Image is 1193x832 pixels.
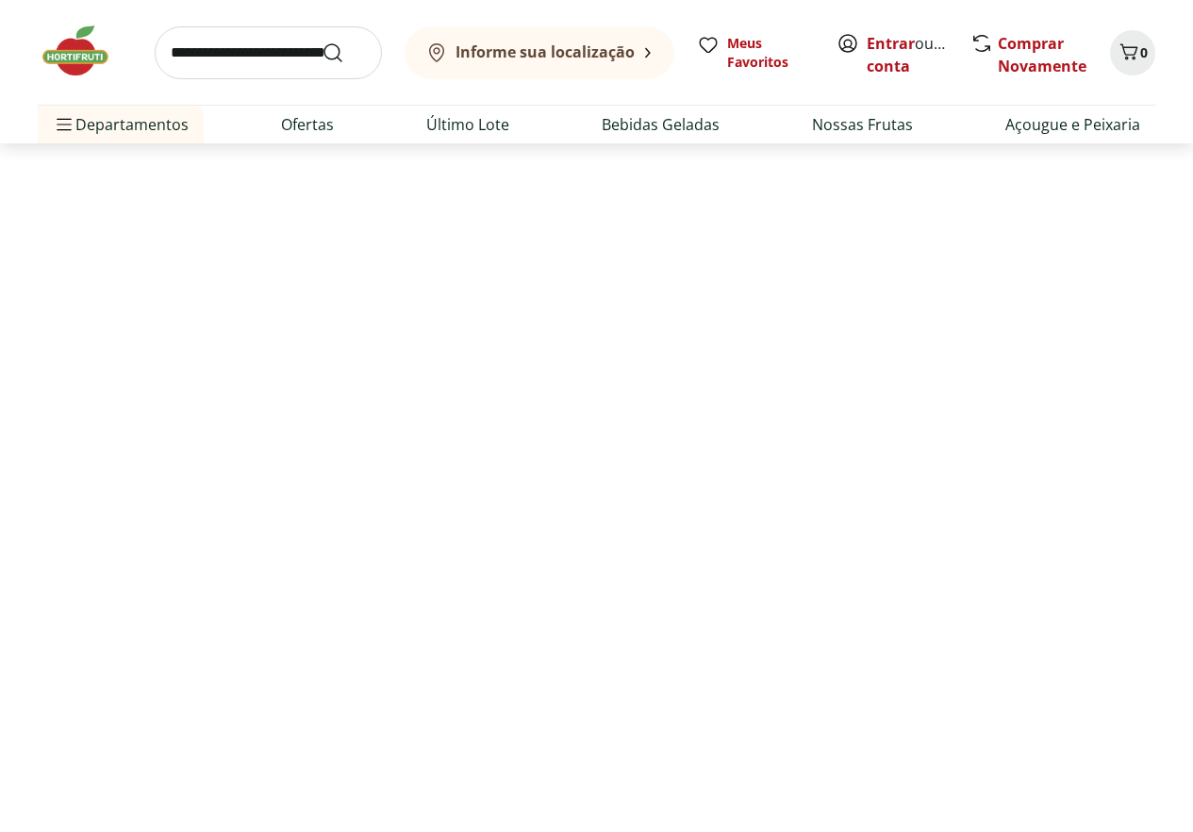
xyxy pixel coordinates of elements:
[281,113,334,136] a: Ofertas
[53,102,75,147] button: Menu
[697,34,814,72] a: Meus Favoritos
[867,32,951,77] span: ou
[405,26,674,79] button: Informe sua localização
[867,33,915,54] a: Entrar
[812,113,913,136] a: Nossas Frutas
[426,113,509,136] a: Último Lote
[155,26,382,79] input: search
[727,34,814,72] span: Meus Favoritos
[1110,30,1155,75] button: Carrinho
[456,42,635,62] b: Informe sua localização
[867,33,970,76] a: Criar conta
[1005,113,1140,136] a: Açougue e Peixaria
[602,113,720,136] a: Bebidas Geladas
[38,23,132,79] img: Hortifruti
[322,42,367,64] button: Submit Search
[998,33,1086,76] a: Comprar Novamente
[1140,43,1148,61] span: 0
[53,102,189,147] span: Departamentos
